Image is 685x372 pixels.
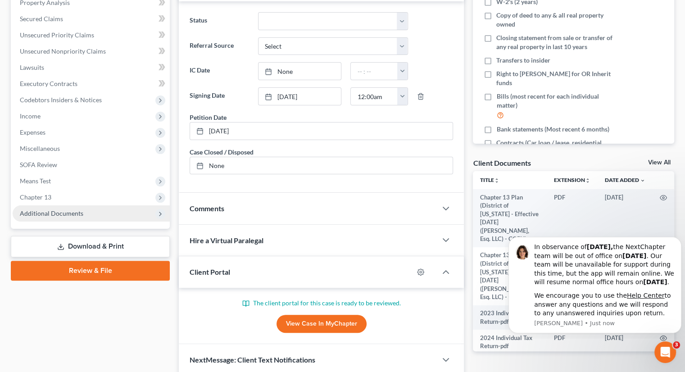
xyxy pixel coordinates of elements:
span: SOFA Review [20,161,57,168]
a: Unsecured Nonpriority Claims [13,43,170,59]
input: -- : -- [351,88,398,105]
span: Right to [PERSON_NAME] for OR Inherit funds [496,69,616,87]
span: Unsecured Nonpriority Claims [20,47,106,55]
a: View All [648,159,671,166]
a: Executory Contracts [13,76,170,92]
a: Review & File [11,261,170,281]
td: PDF [547,189,598,247]
span: Secured Claims [20,15,63,23]
label: Status [185,12,253,30]
td: [DATE] [598,330,653,354]
i: unfold_more [585,178,590,183]
iframe: Intercom notifications message [505,220,685,339]
i: expand_more [640,178,645,183]
span: Copy of deed to any & all real property owned [496,11,616,29]
td: 2023 Individual Tax Return-pdf [473,305,547,330]
span: Client Portal [190,268,230,276]
td: Chapter 13 Plan (District of [US_STATE] - Effective [DATE] ([PERSON_NAME], Esq. LLC) - COPY) [473,247,547,305]
span: Bills (most recent for each individual matter) [496,92,616,110]
span: Closing statement from sale or transfer of any real property in last 10 years [496,33,616,51]
span: Comments [190,204,224,213]
td: [DATE] [598,189,653,247]
label: Referral Source [185,37,253,55]
iframe: Intercom live chat [654,341,676,363]
a: None [259,63,341,80]
span: Hire a Virtual Paralegal [190,236,263,245]
span: Means Test [20,177,51,185]
span: Unsecured Priority Claims [20,31,94,39]
span: Bank statements (Most recent 6 months) [496,125,609,134]
a: Unsecured Priority Claims [13,27,170,43]
div: Client Documents [473,158,531,168]
td: 2024 Individual Tax Return-pdf [473,330,547,354]
span: Codebtors Insiders & Notices [20,96,102,104]
a: View Case in MyChapter [277,315,367,333]
label: Signing Date [185,87,253,105]
span: Chapter 13 [20,193,51,201]
a: Date Added expand_more [605,177,645,183]
a: Extensionunfold_more [554,177,590,183]
span: Contracts (Car loan / lease, residential lease, furniture purchase / lease) [496,138,616,156]
div: Petition Date [190,113,227,122]
span: Additional Documents [20,209,83,217]
a: Download & Print [11,236,170,257]
i: unfold_more [494,178,499,183]
span: Transfers to insider [496,56,550,65]
span: Executory Contracts [20,80,77,87]
span: Expenses [20,128,45,136]
a: Lawsuits [13,59,170,76]
span: Lawsuits [20,64,44,71]
a: SOFA Review [13,157,170,173]
p: The client portal for this case is ready to be reviewed. [190,299,453,308]
a: Titleunfold_more [480,177,499,183]
input: -- : -- [351,63,398,80]
span: Income [20,112,41,120]
a: Secured Claims [13,11,170,27]
span: NextMessage: Client Text Notifications [190,355,315,364]
td: PDF [547,330,598,354]
a: [DATE] [190,122,453,140]
a: None [190,157,453,174]
label: IC Date [185,62,253,80]
div: Case Closed / Disposed [190,147,254,157]
td: Chapter 13 Plan (District of [US_STATE] - Effective [DATE] ([PERSON_NAME], Esq. LLC) - COPY) [473,189,547,247]
span: Miscellaneous [20,145,60,152]
a: [DATE] [259,88,341,105]
span: 3 [673,341,680,349]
